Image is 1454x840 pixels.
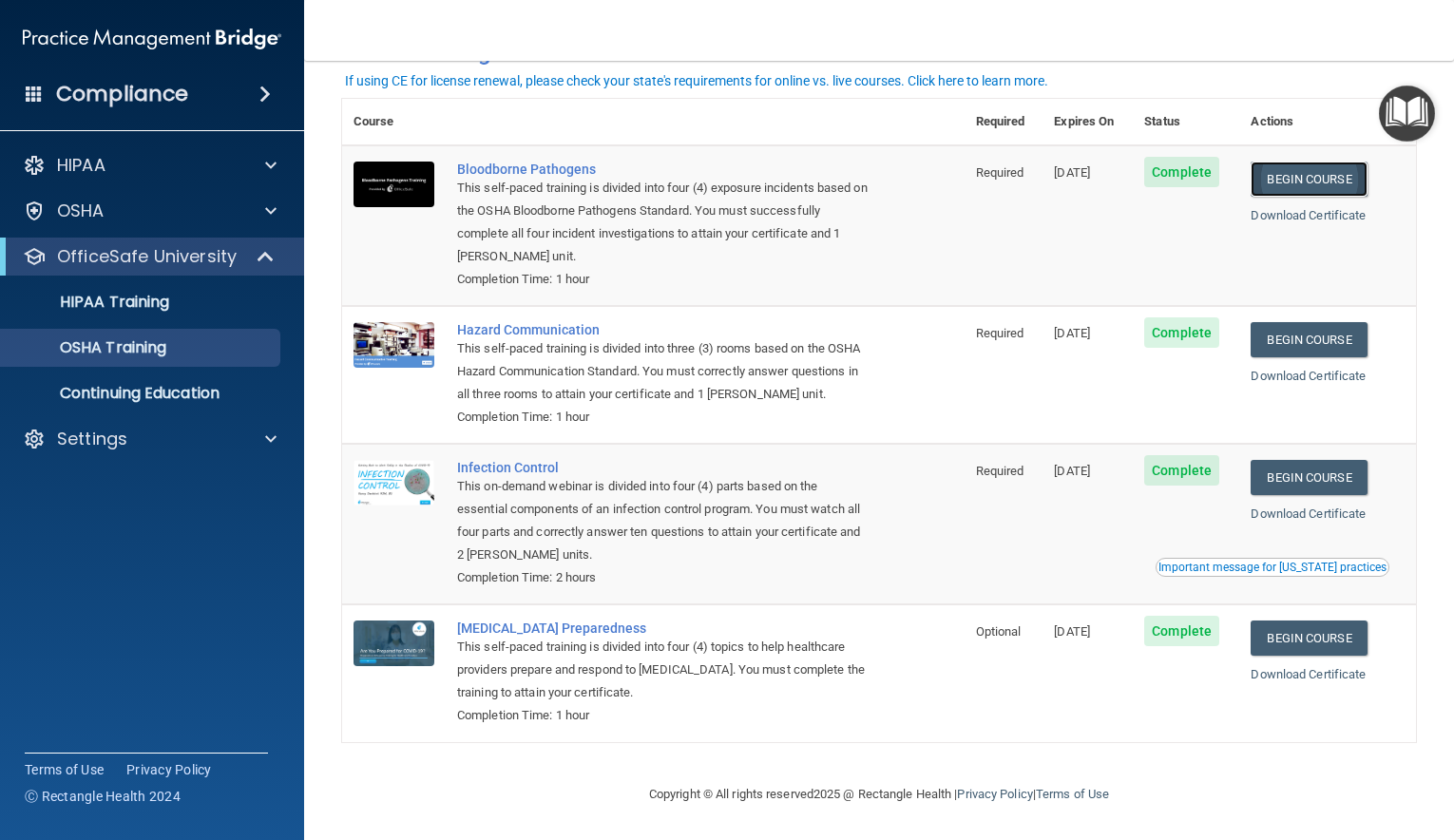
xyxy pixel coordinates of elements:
[25,760,104,779] a: Terms of Use
[12,384,272,403] p: Continuing Education
[976,464,1024,478] span: Required
[342,99,446,145] th: Course
[1379,86,1435,142] button: Open Resource Center
[1251,460,1367,495] a: Begin Course
[457,177,870,268] div: This self-paced training is divided into four (4) exposure incidents based on the OSHA Bloodborne...
[1054,464,1090,478] span: [DATE]
[1251,369,1366,383] a: Download Certificate
[457,337,870,406] div: This self-paced training is divided into three (3) rooms based on the OSHA Hazard Communication S...
[23,20,281,58] img: PMB logo
[457,566,870,589] div: Completion Time: 2 hours
[23,154,277,177] a: HIPAA
[23,200,277,222] a: OSHA
[1144,616,1219,646] span: Complete
[57,428,127,450] p: Settings
[1251,506,1366,521] a: Download Certificate
[57,200,105,222] p: OSHA
[12,338,166,357] p: OSHA Training
[1144,317,1219,348] span: Complete
[457,268,870,291] div: Completion Time: 1 hour
[457,636,870,704] div: This self-paced training is divided into four (4) topics to help healthcare providers prepare and...
[457,406,870,429] div: Completion Time: 1 hour
[25,787,181,806] span: Ⓒ Rectangle Health 2024
[1251,208,1366,222] a: Download Certificate
[457,620,870,636] a: [MEDICAL_DATA] Preparedness
[57,245,237,268] p: OfficeSafe University
[532,764,1226,825] div: Copyright © All rights reserved 2025 @ Rectangle Health | |
[23,245,276,268] a: OfficeSafe University
[1251,667,1366,681] a: Download Certificate
[1239,99,1416,145] th: Actions
[457,475,870,566] div: This on-demand webinar is divided into four (4) parts based on the essential components of an inf...
[1156,558,1389,577] button: Read this if you are a dental practitioner in the state of CA
[976,165,1024,180] span: Required
[56,81,188,107] h4: Compliance
[457,460,870,475] a: Infection Control
[1054,326,1090,340] span: [DATE]
[23,428,277,450] a: Settings
[12,293,169,312] p: HIPAA Training
[1054,165,1090,180] span: [DATE]
[1251,162,1367,197] a: Begin Course
[1251,620,1367,656] a: Begin Course
[1144,455,1219,486] span: Complete
[457,704,870,727] div: Completion Time: 1 hour
[345,74,1048,87] div: If using CE for license renewal, please check your state's requirements for online vs. live cours...
[1054,624,1090,639] span: [DATE]
[1144,157,1219,187] span: Complete
[1251,322,1367,357] a: Begin Course
[457,162,870,177] a: Bloodborne Pathogens
[957,787,1032,801] a: Privacy Policy
[976,326,1024,340] span: Required
[1158,562,1387,573] div: Important message for [US_STATE] practices
[57,154,105,177] p: HIPAA
[976,624,1022,639] span: Optional
[1036,787,1109,801] a: Terms of Use
[342,71,1051,90] button: If using CE for license renewal, please check your state's requirements for online vs. live cours...
[126,760,212,779] a: Privacy Policy
[1133,99,1239,145] th: Status
[965,99,1043,145] th: Required
[457,322,870,337] a: Hazard Communication
[1043,99,1133,145] th: Expires On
